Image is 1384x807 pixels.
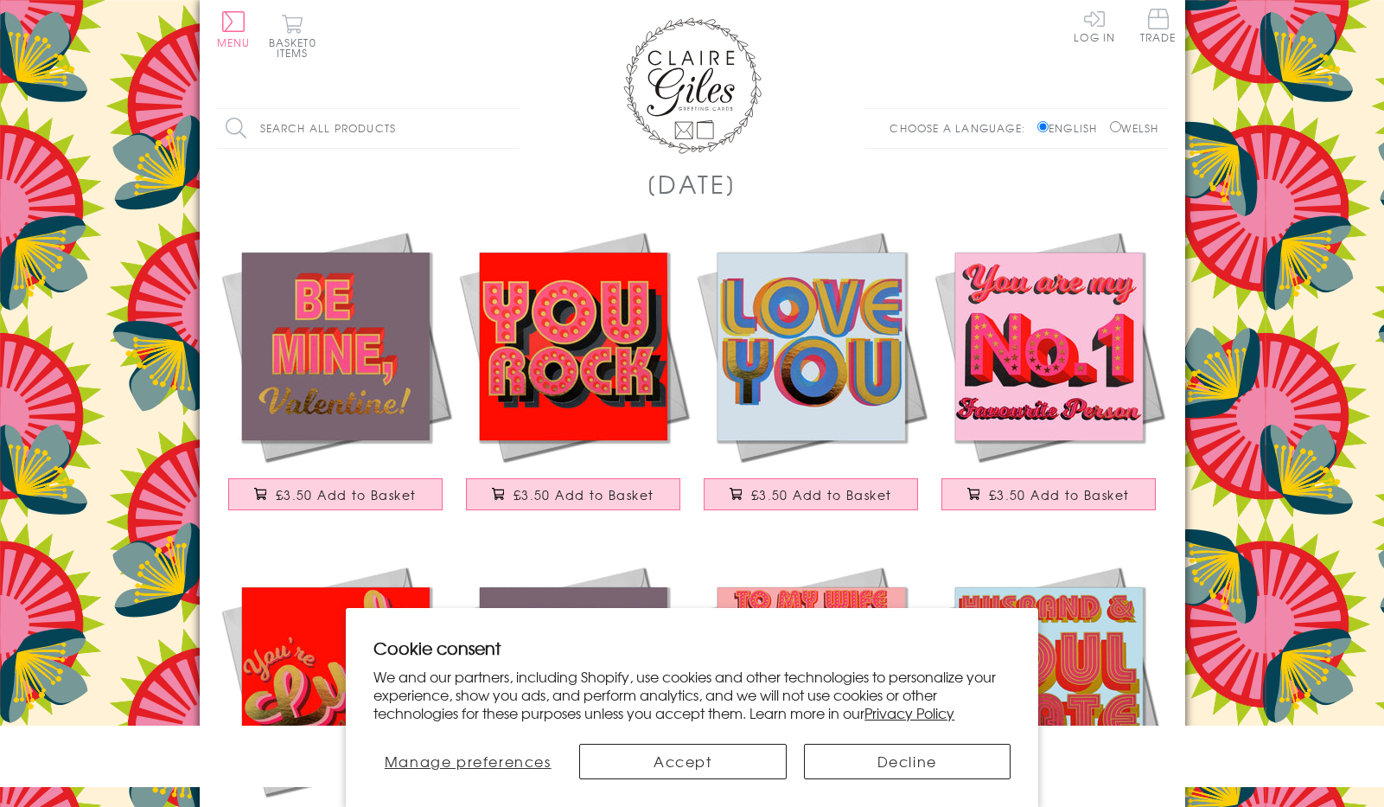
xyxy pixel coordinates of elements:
[513,486,654,503] span: £3.50 Add to Basket
[466,478,680,510] button: £3.50 Add to Basket
[269,14,316,58] button: Basket0 items
[1140,9,1177,42] span: Trade
[804,744,1011,779] button: Decline
[623,17,762,154] img: Claire Giles Greetings Cards
[864,702,954,723] a: Privacy Policy
[276,486,417,503] span: £3.50 Add to Basket
[1110,120,1159,136] label: Welsh
[989,486,1130,503] span: £3.50 Add to Basket
[890,120,1034,136] p: Choose a language:
[704,478,918,510] button: £3.50 Add to Basket
[930,562,1168,800] img: Valentine's Day Card, Husband Soul Mate, text foiled in shiny gold
[1110,121,1121,132] input: Welsh
[1140,9,1177,46] a: Trade
[455,227,692,528] a: Valentine's Day Card, You Rock, text foiled in shiny gold £3.50 Add to Basket
[373,668,1011,721] p: We and our partners, including Shopify, use cookies and other technologies to personalize your ex...
[751,486,892,503] span: £3.50 Add to Basket
[692,227,930,465] img: Valentine's Day Card, Love You, text foiled in shiny gold
[692,562,930,800] img: Valentine's Day Card, Wife the Best Thing, text foiled in shiny gold
[217,109,520,148] input: Search all products
[373,636,1011,660] h2: Cookie consent
[385,751,552,772] span: Manage preferences
[455,227,692,465] img: Valentine's Day Card, You Rock, text foiled in shiny gold
[217,227,455,465] img: Valentine's Day Card, Be Mine, text foiled in shiny gold
[647,166,737,202] h1: [DATE]
[692,227,930,528] a: Valentine's Day Card, Love You, text foiled in shiny gold £3.50 Add to Basket
[228,478,443,510] button: £3.50 Add to Basket
[930,227,1168,528] a: Valentine's Day Card, No. 1, text foiled in shiny gold £3.50 Add to Basket
[217,227,455,528] a: Valentine's Day Card, Be Mine, text foiled in shiny gold £3.50 Add to Basket
[455,562,692,800] img: Valentine's Day Card, Nice Arse, text foiled in shiny gold
[941,478,1156,510] button: £3.50 Add to Basket
[1037,120,1106,136] label: English
[1037,121,1049,132] input: English
[502,109,520,148] input: Search
[930,227,1168,465] img: Valentine's Day Card, No. 1, text foiled in shiny gold
[217,562,455,800] img: Valentine's Day Card, You're Lush, text foiled in shiny gold
[1074,9,1115,42] a: Log In
[217,11,251,48] button: Menu
[373,744,562,779] button: Manage preferences
[579,744,786,779] button: Accept
[277,35,316,61] span: 0 items
[217,35,251,50] span: Menu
